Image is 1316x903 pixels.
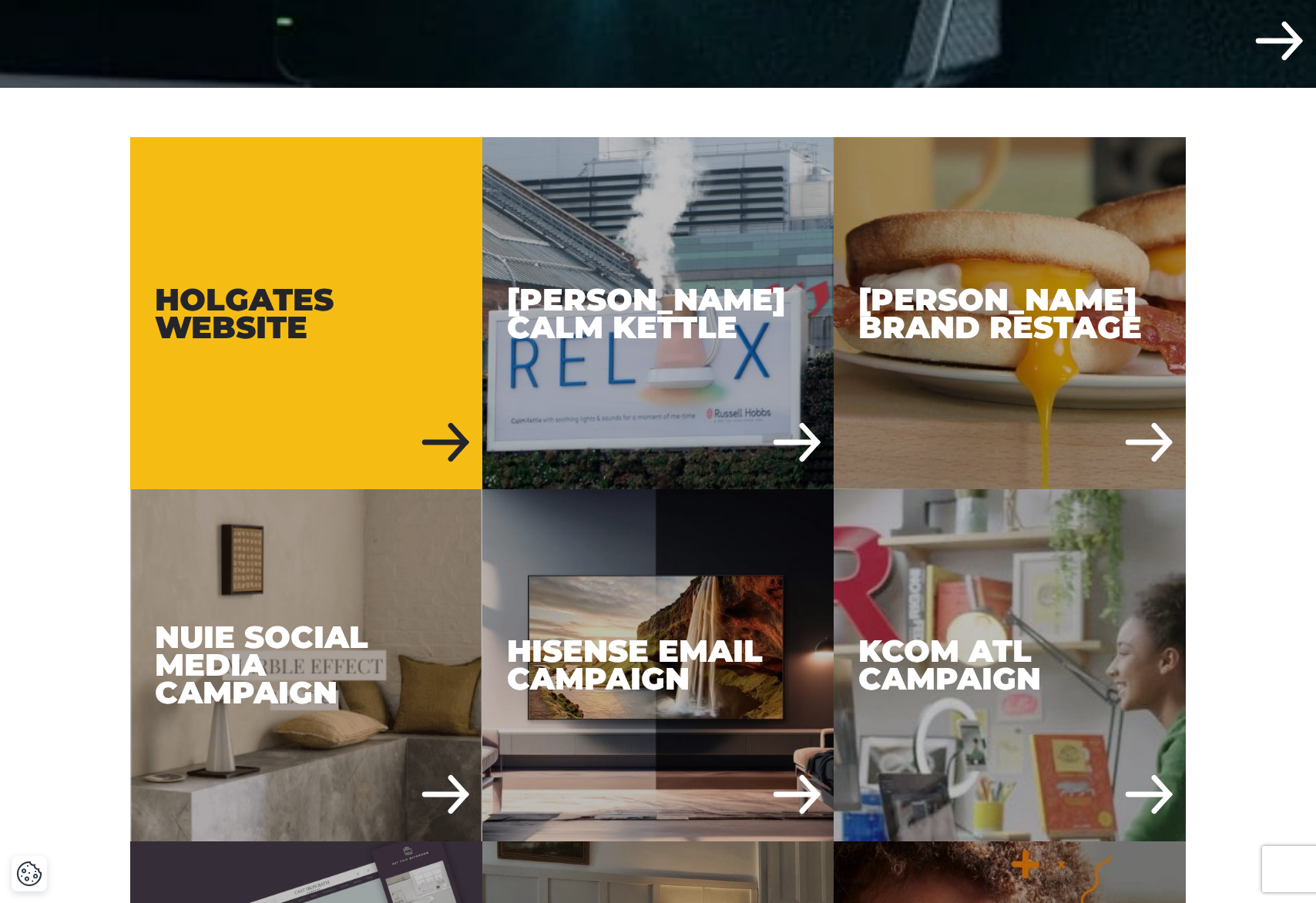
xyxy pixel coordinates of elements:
[482,137,834,489] div: [PERSON_NAME] Calm Kettle
[130,137,482,489] a: Holgates Website Holgates Website
[834,489,1186,841] a: KCOM ATL Campaign KCOM ATL Campaign
[482,489,834,841] div: Hisense Email Campaign
[482,137,834,489] a: Russell Hobbs Calm Kettle [PERSON_NAME] Calm Kettle
[130,137,482,489] div: Holgates Website
[130,489,482,841] a: Nuie Social Media Campaign Nuie Social Media Campaign
[130,489,482,841] div: Nuie Social Media Campaign
[834,137,1186,489] a: Russell Hobbs Brand Restage [PERSON_NAME] Brand Restage
[16,861,42,887] button: Cookie Settings
[834,137,1186,489] div: [PERSON_NAME] Brand Restage
[482,489,834,841] a: Hisense Email Campaign Hisense Email Campaign
[16,861,42,887] img: Revisit consent button
[834,489,1186,841] div: KCOM ATL Campaign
